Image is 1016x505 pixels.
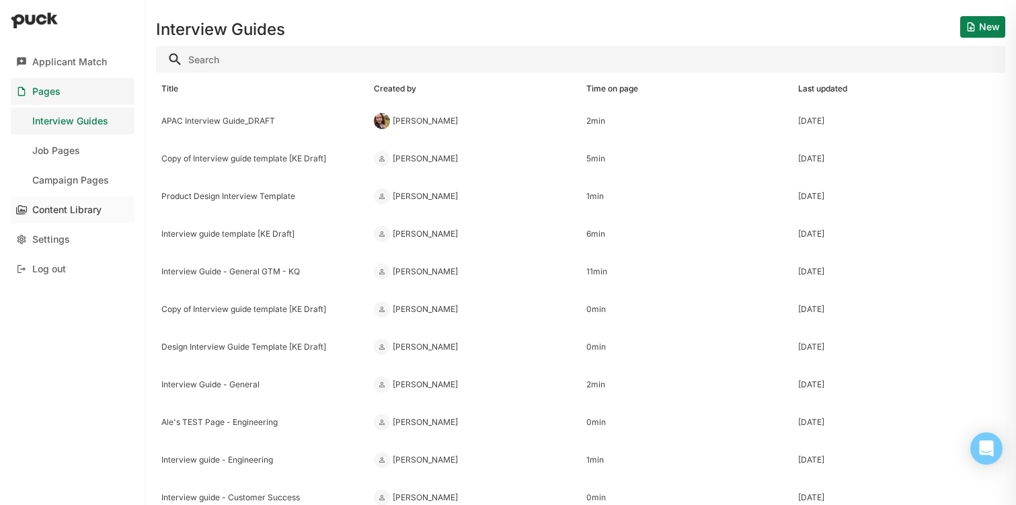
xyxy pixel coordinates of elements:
div: [DATE] [798,229,824,239]
div: [DATE] [798,493,824,502]
div: APAC Interview Guide_DRAFT [161,116,363,126]
div: [PERSON_NAME] [393,267,458,276]
div: Pages [32,86,61,98]
a: Campaign Pages [11,167,134,194]
div: [DATE] [798,342,824,352]
div: Interview guide template [KE Draft] [161,229,363,239]
a: Job Pages [11,137,134,164]
div: [PERSON_NAME] [393,342,458,352]
div: Product Design Interview Template [161,192,363,201]
div: 6min [586,229,788,239]
div: 1min [586,455,788,465]
div: [PERSON_NAME] [393,229,458,239]
div: 11min [586,267,788,276]
div: Interview Guide - General [161,380,363,389]
div: 1min [586,192,788,201]
div: 0min [586,305,788,314]
div: [DATE] [798,192,824,201]
div: Time on page [586,84,638,93]
div: Copy of Interview guide template [KE Draft] [161,154,363,163]
div: Interview guide - Customer Success [161,493,363,502]
div: [DATE] [798,305,824,314]
div: 0min [586,493,788,502]
button: New [960,16,1005,38]
div: [PERSON_NAME] [393,493,458,502]
a: Interview Guides [11,108,134,134]
div: Applicant Match [32,56,107,68]
div: [PERSON_NAME] [393,418,458,427]
div: Interview Guides [32,116,108,127]
div: [DATE] [798,418,824,427]
div: [PERSON_NAME] [393,192,458,201]
div: [DATE] [798,154,824,163]
a: Applicant Match [11,48,134,75]
div: Interview Guide - General GTM - KQ [161,267,363,276]
div: Design Interview Guide Template [KE Draft] [161,342,363,352]
div: [DATE] [798,380,824,389]
div: Copy of Interview guide template [KE Draft] [161,305,363,314]
div: Interview guide - Engineering [161,455,363,465]
div: Created by [374,84,416,93]
a: Pages [11,78,134,105]
a: Content Library [11,196,134,223]
a: Settings [11,226,134,253]
input: Search [156,46,1005,73]
div: 0min [586,342,788,352]
div: [PERSON_NAME] [393,154,458,163]
div: Campaign Pages [32,175,109,186]
div: 2min [586,380,788,389]
h1: Interview Guides [156,22,285,38]
div: [PERSON_NAME] [393,116,458,126]
div: Log out [32,264,66,275]
div: Last updated [798,84,847,93]
div: [PERSON_NAME] [393,305,458,314]
div: [DATE] [798,116,824,126]
div: Job Pages [32,145,80,157]
div: Title [161,84,178,93]
div: 2min [586,116,788,126]
div: 0min [586,418,788,427]
div: Content Library [32,204,102,216]
div: [DATE] [798,267,824,276]
div: Ale's TEST Page - Engineering [161,418,363,427]
div: Settings [32,234,70,245]
div: 5min [586,154,788,163]
div: [PERSON_NAME] [393,455,458,465]
div: [DATE] [798,455,824,465]
div: Open Intercom Messenger [970,432,1003,465]
div: [PERSON_NAME] [393,380,458,389]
